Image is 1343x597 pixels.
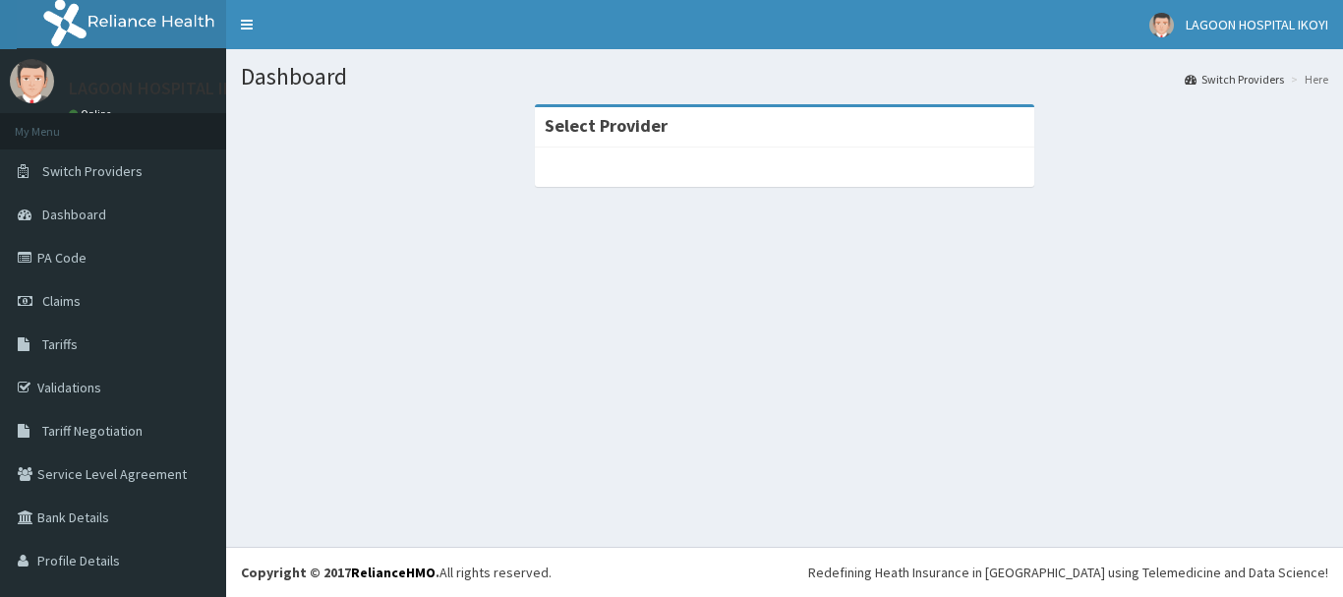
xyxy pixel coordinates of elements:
a: Switch Providers [1185,71,1284,88]
span: Tariff Negotiation [42,422,143,440]
h1: Dashboard [241,64,1328,90]
strong: Copyright © 2017 . [241,564,439,581]
p: LAGOON HOSPITAL IKOYI [69,80,259,97]
span: Tariffs [42,335,78,353]
span: LAGOON HOSPITAL IKOYI [1186,16,1328,33]
strong: Select Provider [545,114,668,137]
img: User Image [10,59,54,103]
a: RelianceHMO [351,564,436,581]
div: Redefining Heath Insurance in [GEOGRAPHIC_DATA] using Telemedicine and Data Science! [808,563,1328,582]
footer: All rights reserved. [226,547,1343,597]
img: User Image [1149,13,1174,37]
span: Dashboard [42,206,106,223]
li: Here [1286,71,1328,88]
span: Claims [42,292,81,310]
span: Switch Providers [42,162,143,180]
a: Online [69,107,116,121]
